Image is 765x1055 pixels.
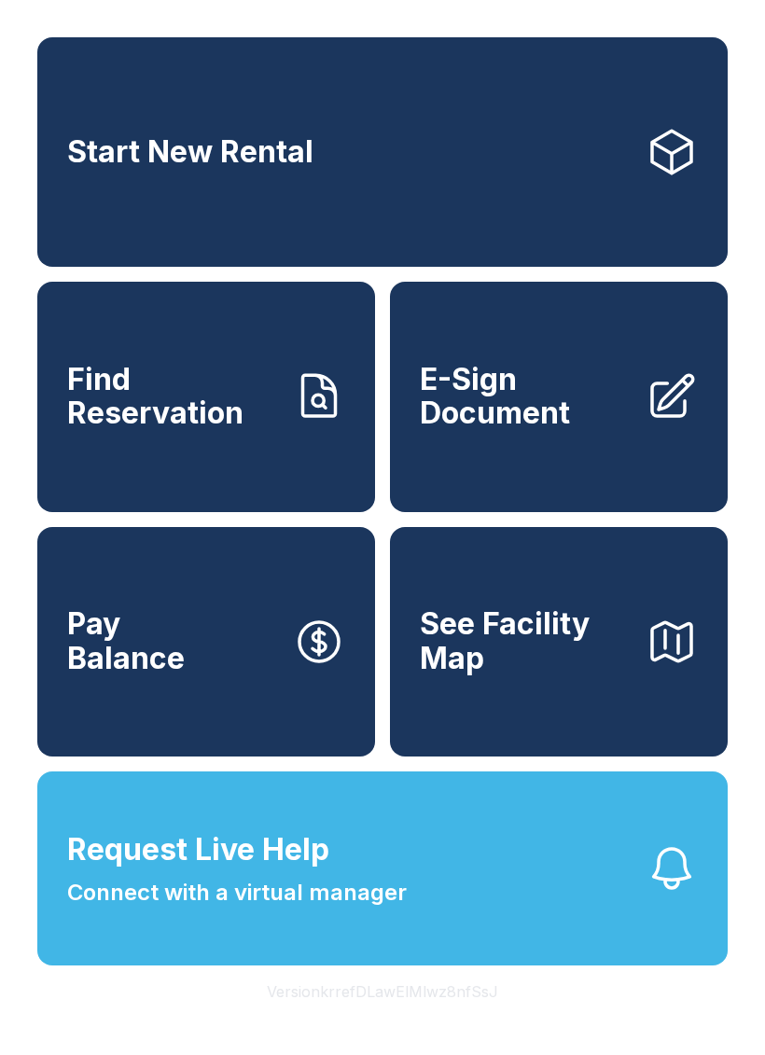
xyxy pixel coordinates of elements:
a: E-Sign Document [390,282,728,511]
a: Find Reservation [37,282,375,511]
span: Find Reservation [67,363,278,431]
span: Request Live Help [67,827,329,872]
a: Start New Rental [37,37,728,267]
span: See Facility Map [420,607,631,675]
span: E-Sign Document [420,363,631,431]
span: Start New Rental [67,135,313,170]
span: Pay Balance [67,607,185,675]
button: PayBalance [37,527,375,757]
button: Request Live HelpConnect with a virtual manager [37,771,728,965]
button: See Facility Map [390,527,728,757]
button: VersionkrrefDLawElMlwz8nfSsJ [252,965,513,1018]
span: Connect with a virtual manager [67,876,407,909]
